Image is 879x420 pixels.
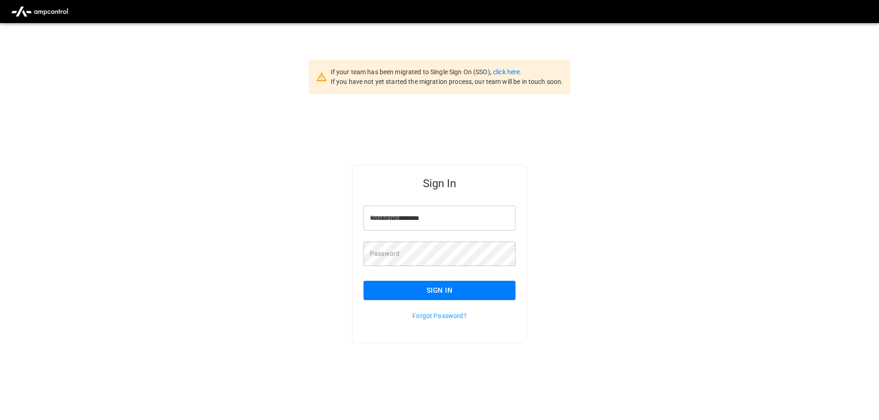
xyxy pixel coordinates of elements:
span: If your team has been migrated to Single Sign On (SSO), [331,68,493,76]
button: Sign In [363,281,516,300]
a: click here. [493,68,522,76]
h5: Sign In [363,176,516,191]
span: If you have not yet started the migration process, our team will be in touch soon. [331,78,563,85]
p: Forgot Password? [363,311,516,320]
img: ampcontrol.io logo [7,3,72,20]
